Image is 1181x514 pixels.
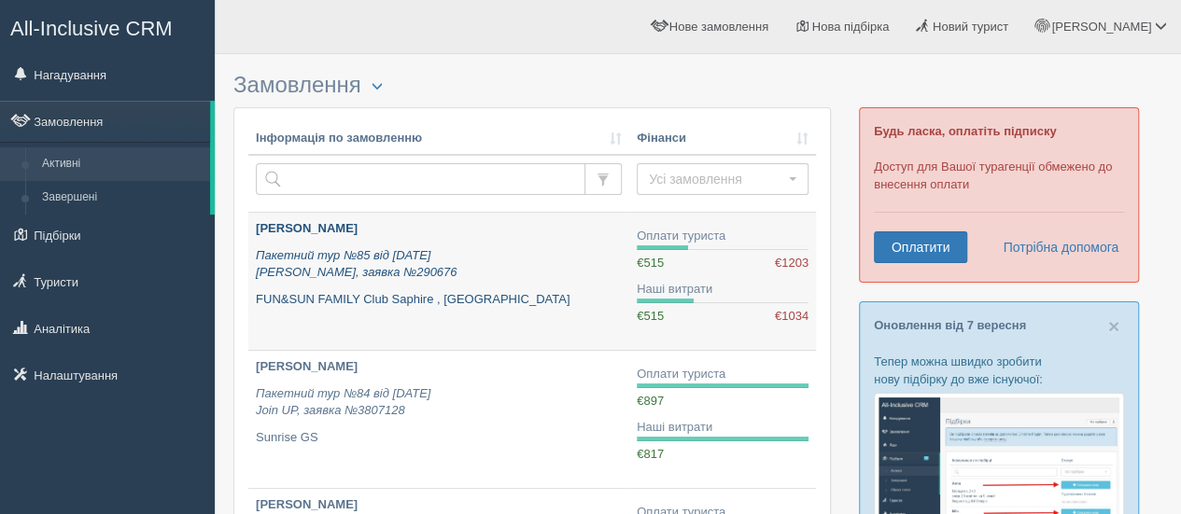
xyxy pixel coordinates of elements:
[637,130,808,147] a: Фінанси
[775,255,808,272] span: €1203
[637,228,808,245] div: Оплати туриста
[1,1,214,52] a: All-Inclusive CRM
[1051,20,1151,34] span: [PERSON_NAME]
[256,291,622,309] p: FUN&SUN FAMILY Club Saphire , [GEOGRAPHIC_DATA]
[812,20,890,34] span: Нова підбірка
[256,221,358,235] b: [PERSON_NAME]
[34,147,210,181] a: Активні
[256,163,585,195] input: Пошук за номером замовлення, ПІБ або паспортом туриста
[859,107,1139,283] div: Доступ для Вашої турагенції обмежено до внесення оплати
[256,359,358,373] b: [PERSON_NAME]
[10,17,173,40] span: All-Inclusive CRM
[233,73,831,98] h3: Замовлення
[256,429,622,447] p: Sunrise GS
[34,181,210,215] a: Завершені
[874,353,1124,388] p: Тепер можна швидко зробити нову підбірку до вже існуючої:
[637,447,664,461] span: €817
[637,309,664,323] span: €515
[669,20,768,34] span: Нове замовлення
[991,231,1119,263] a: Потрібна допомога
[933,20,1008,34] span: Новий турист
[248,351,629,488] a: [PERSON_NAME] Пакетний тур №84 від [DATE]Join UP, заявка №3807128 Sunrise GS
[256,497,358,511] b: [PERSON_NAME]
[637,256,664,270] span: €515
[649,170,784,188] span: Усі замовлення
[637,281,808,299] div: Наші витрати
[874,231,967,263] a: Оплатити
[874,318,1026,332] a: Оновлення від 7 вересня
[256,386,430,418] i: Пакетний тур №84 від [DATE] Join UP, заявка №3807128
[1108,315,1119,337] span: ×
[637,366,808,383] div: Оплати туриста
[775,308,808,326] span: €1034
[874,124,1056,138] b: Будь ласка, оплатіть підписку
[256,130,622,147] a: Інформація по замовленню
[637,163,808,195] button: Усі замовлення
[637,394,664,408] span: €897
[248,213,629,350] a: [PERSON_NAME] Пакетний тур №85 від [DATE][PERSON_NAME], заявка №290676 FUN&SUN FAMILY Club Saphir...
[637,419,808,437] div: Наші витрати
[256,248,457,280] i: Пакетний тур №85 від [DATE] [PERSON_NAME], заявка №290676
[1108,316,1119,336] button: Close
